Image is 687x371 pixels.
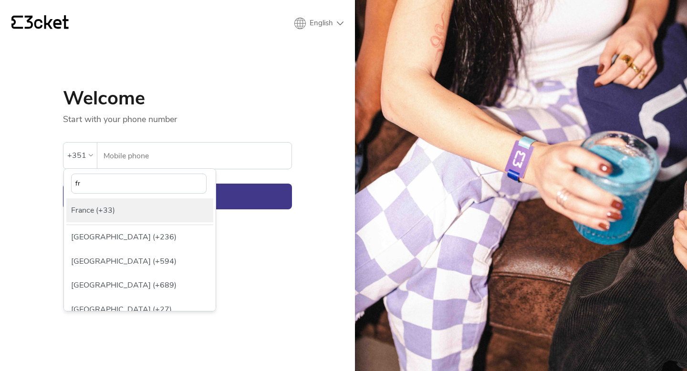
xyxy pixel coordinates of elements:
a: {' '} [11,15,69,31]
div: +351 [67,148,86,163]
p: Start with your phone number [63,108,292,125]
label: Mobile phone [97,143,291,169]
div: [GEOGRAPHIC_DATA] (+27) [66,298,213,321]
input: Country [71,174,207,194]
div: [GEOGRAPHIC_DATA] (+689) [66,273,213,297]
button: Continue [63,184,292,209]
div: France (+33) [66,198,213,222]
input: Mobile phone [103,143,291,169]
div: [GEOGRAPHIC_DATA] (+594) [66,249,213,273]
div: [GEOGRAPHIC_DATA] (+236) [66,225,213,249]
g: {' '} [11,16,23,29]
h1: Welcome [63,89,292,108]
